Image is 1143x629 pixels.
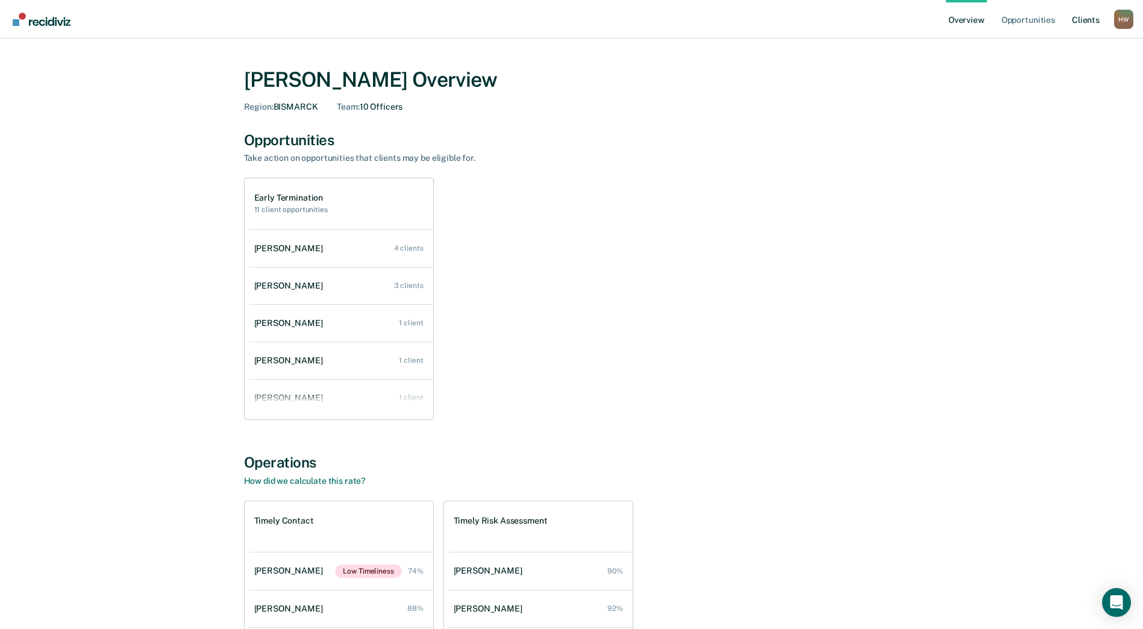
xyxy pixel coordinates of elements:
[337,102,359,111] span: Team :
[244,476,366,486] a: How did we calculate this rate?
[607,604,623,613] div: 92%
[337,102,402,112] div: 10 Officers
[454,566,527,576] div: [PERSON_NAME]
[249,592,433,626] a: [PERSON_NAME] 88%
[1114,10,1133,29] div: H W
[454,604,527,614] div: [PERSON_NAME]
[1102,588,1131,617] div: Open Intercom Messenger
[254,516,314,526] h1: Timely Contact
[254,281,328,291] div: [PERSON_NAME]
[249,231,433,266] a: [PERSON_NAME] 4 clients
[249,381,433,415] a: [PERSON_NAME] 1 client
[407,604,424,613] div: 88%
[244,153,666,163] div: Take action on opportunities that clients may be eligible for.
[244,67,900,92] div: [PERSON_NAME] Overview
[399,319,423,327] div: 1 client
[254,205,328,214] h2: 11 client opportunities
[244,102,318,112] div: BISMARCK
[1114,10,1133,29] button: Profile dropdown button
[244,454,900,471] div: Operations
[244,131,900,149] div: Opportunities
[254,243,328,254] div: [PERSON_NAME]
[335,565,401,578] span: Low Timeliness
[249,343,433,378] a: [PERSON_NAME] 1 client
[408,567,424,575] div: 74%
[454,516,548,526] h1: Timely Risk Assessment
[254,355,328,366] div: [PERSON_NAME]
[254,566,328,576] div: [PERSON_NAME]
[249,552,433,590] a: [PERSON_NAME]Low Timeliness 74%
[254,393,328,403] div: [PERSON_NAME]
[399,393,423,402] div: 1 client
[449,592,633,626] a: [PERSON_NAME] 92%
[13,13,70,26] img: Recidiviz
[244,102,274,111] span: Region :
[254,193,328,203] h1: Early Termination
[254,318,328,328] div: [PERSON_NAME]
[249,306,433,340] a: [PERSON_NAME] 1 client
[399,356,423,365] div: 1 client
[449,554,633,588] a: [PERSON_NAME] 90%
[249,269,433,303] a: [PERSON_NAME] 3 clients
[394,244,424,252] div: 4 clients
[394,281,424,290] div: 3 clients
[254,604,328,614] div: [PERSON_NAME]
[607,567,623,575] div: 90%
